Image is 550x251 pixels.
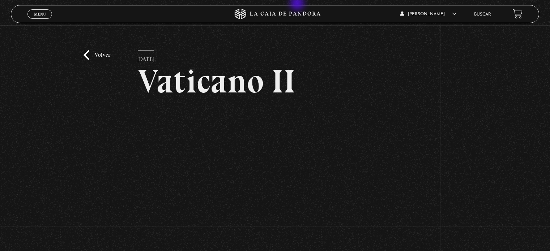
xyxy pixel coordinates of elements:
[138,50,154,65] p: [DATE]
[513,9,523,19] a: View your shopping cart
[138,65,412,98] h2: Vaticano II
[474,12,491,17] a: Buscar
[34,12,46,16] span: Menu
[400,12,456,16] span: [PERSON_NAME]
[31,18,48,23] span: Cerrar
[84,50,110,60] a: Volver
